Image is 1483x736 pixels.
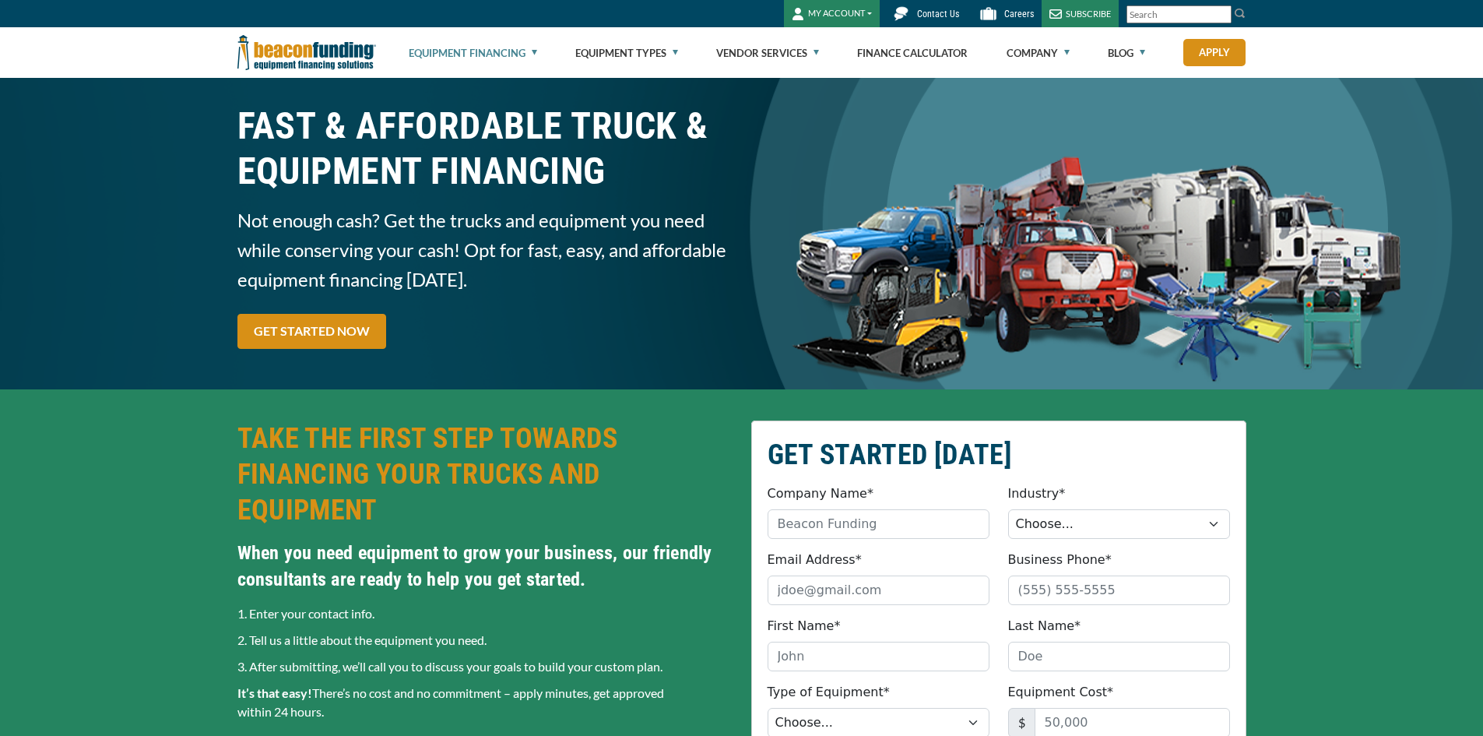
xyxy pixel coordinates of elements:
[575,28,678,78] a: Equipment Types
[237,27,376,78] img: Beacon Funding Corporation logo
[1215,9,1228,21] a: Clear search text
[237,314,386,349] a: GET STARTED NOW
[1008,551,1112,569] label: Business Phone*
[237,540,733,593] h4: When you need equipment to grow your business, our friendly consultants are ready to help you get...
[1183,39,1246,66] a: Apply
[237,657,733,676] p: 3. After submitting, we’ll call you to discuss your goals to build your custom plan.
[716,28,819,78] a: Vendor Services
[768,576,989,605] input: jdoe@gmail.com
[857,28,968,78] a: Finance Calculator
[237,149,733,194] span: EQUIPMENT FINANCING
[1126,5,1232,23] input: Search
[917,9,959,19] span: Contact Us
[768,484,873,503] label: Company Name*
[768,551,862,569] label: Email Address*
[237,604,733,623] p: 1. Enter your contact info.
[1008,683,1114,702] label: Equipment Cost*
[1007,28,1070,78] a: Company
[768,683,890,702] label: Type of Equipment*
[1004,9,1034,19] span: Careers
[237,684,733,721] p: There’s no cost and no commitment – apply minutes, get approved within 24 hours.
[1108,28,1145,78] a: Blog
[237,421,733,528] h2: TAKE THE FIRST STEP TOWARDS FINANCING YOUR TRUCKS AND EQUIPMENT
[1008,484,1066,503] label: Industry*
[768,509,989,539] input: Beacon Funding
[768,642,989,671] input: John
[1008,617,1081,636] label: Last Name*
[237,104,733,194] h1: FAST & AFFORDABLE TRUCK &
[768,437,1230,473] h2: GET STARTED [DATE]
[768,617,841,636] label: First Name*
[237,631,733,650] p: 2. Tell us a little about the equipment you need.
[1008,576,1230,605] input: (555) 555-5555
[409,28,537,78] a: Equipment Financing
[237,206,733,294] span: Not enough cash? Get the trucks and equipment you need while conserving your cash! Opt for fast, ...
[1234,7,1246,19] img: Search
[237,685,312,700] strong: It’s that easy!
[1008,642,1230,671] input: Doe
